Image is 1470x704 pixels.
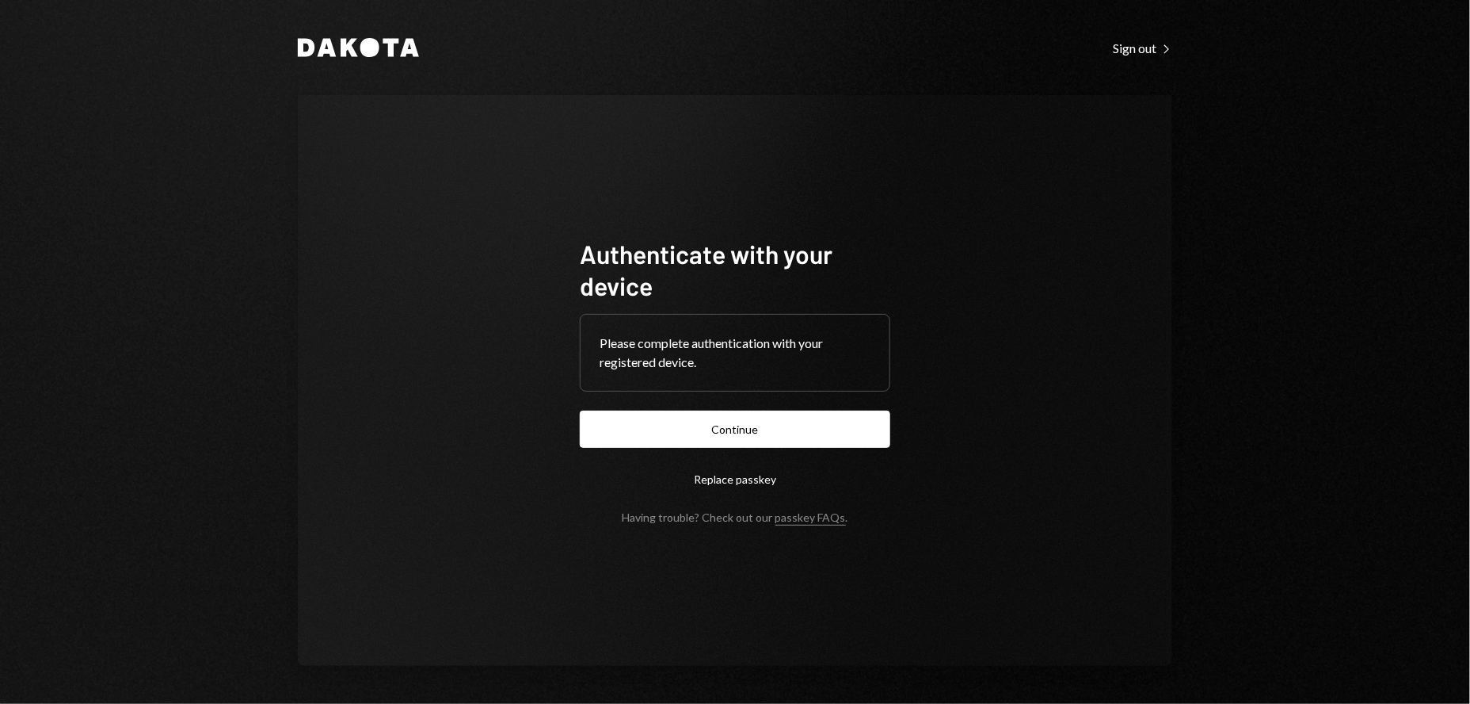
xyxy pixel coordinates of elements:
[623,511,848,524] div: Having trouble? Check out our .
[580,411,890,448] button: Continue
[600,334,870,372] div: Please complete authentication with your registered device.
[580,461,890,498] button: Replace passkey
[1113,39,1172,56] a: Sign out
[775,511,846,526] a: passkey FAQs
[1113,40,1172,56] div: Sign out
[580,238,890,301] h1: Authenticate with your device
